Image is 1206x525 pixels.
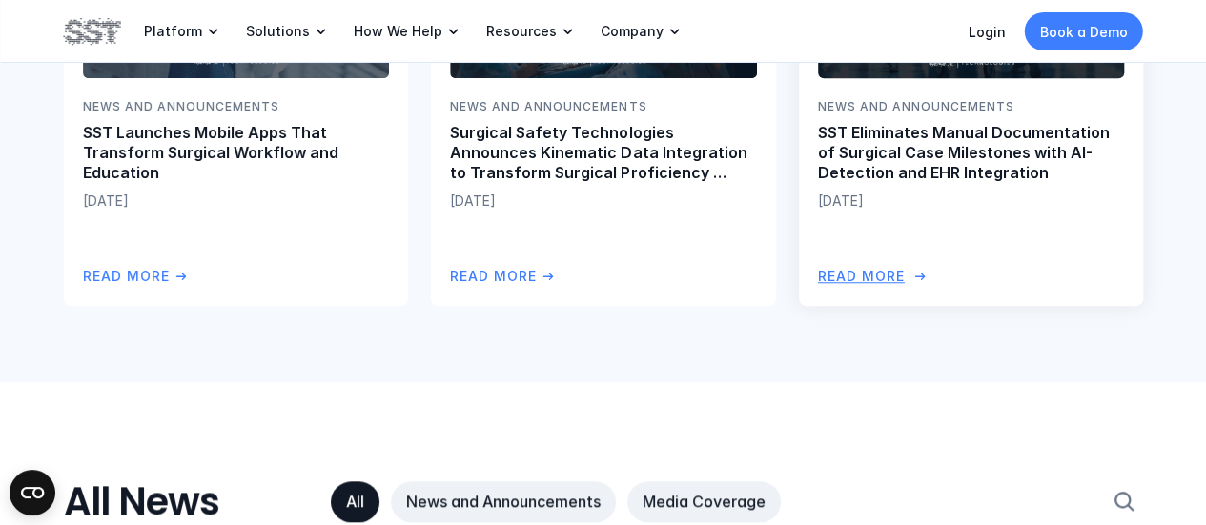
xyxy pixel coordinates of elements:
p: SST Launches Mobile Apps That Transform Surgical Workflow and Education [83,123,389,182]
button: Open CMP widget [10,470,55,515]
p: SST Eliminates Manual Documentation of Surgical Case Milestones with AI-Detection and EHR Integra... [817,123,1123,182]
p: Book a Demo [1040,22,1128,42]
p: [DATE] [450,191,756,211]
p: Company [601,23,664,40]
img: SST logo [64,15,121,48]
p: Media Coverage [643,492,766,512]
button: Search Icon [1105,483,1143,521]
p: All [346,492,364,512]
p: Read More [450,266,537,287]
p: Solutions [246,23,310,40]
p: [DATE] [83,191,389,211]
p: Surgical Safety Technologies Announces Kinematic Data Integration to Transform Surgical Proficien... [450,123,756,182]
p: [DATE] [817,191,1123,211]
p: News and Announcements [406,492,601,512]
p: News and Announcements [450,97,756,115]
p: Read More [817,266,904,287]
p: News and Announcements [83,97,389,115]
p: Resources [486,23,557,40]
a: Book a Demo [1025,12,1143,50]
p: Read More [83,266,170,287]
p: Platform [144,23,202,40]
a: Login [969,24,1006,40]
p: How We Help [354,23,442,40]
p: News and Announcements [817,97,1123,115]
